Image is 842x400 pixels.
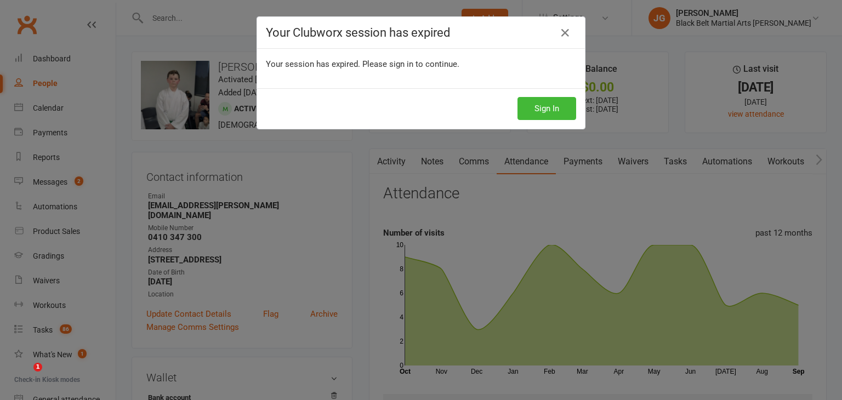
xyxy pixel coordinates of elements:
iframe: Intercom live chat [11,363,37,389]
button: Sign In [517,97,576,120]
span: 1 [33,363,42,372]
h4: Your Clubworx session has expired [266,26,576,39]
span: Your session has expired. Please sign in to continue. [266,59,459,69]
a: Close [556,24,574,42]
